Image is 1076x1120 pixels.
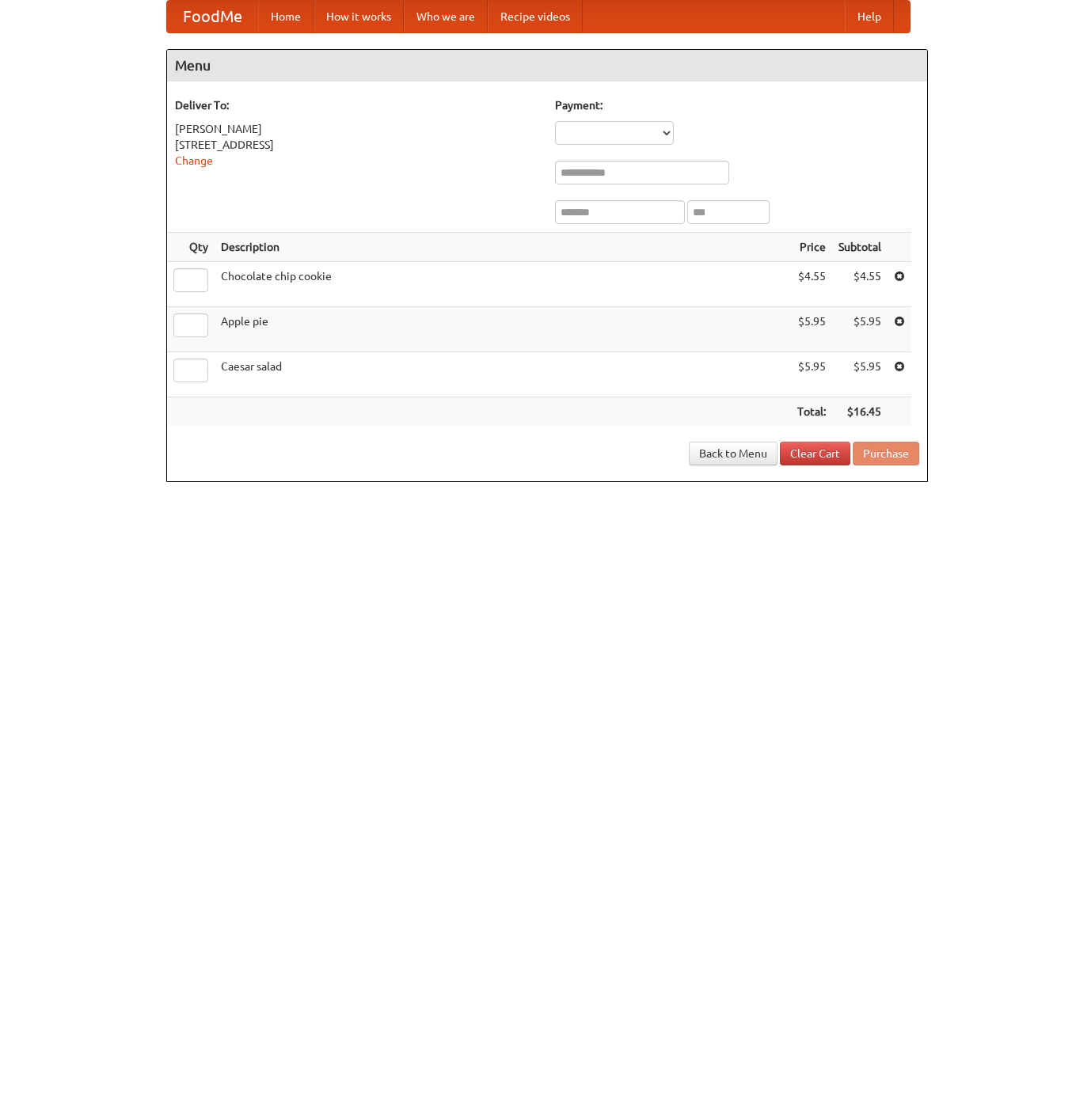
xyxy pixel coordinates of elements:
[791,233,832,262] th: Price
[488,1,583,32] a: Recipe videos
[167,50,927,82] h4: Menu
[832,262,888,307] td: $4.55
[791,262,832,307] td: $4.55
[832,397,888,427] th: $16.45
[832,233,888,262] th: Subtotal
[215,233,791,262] th: Description
[215,307,791,352] td: Apple pie
[404,1,488,32] a: Who we are
[791,352,832,397] td: $5.95
[832,307,888,352] td: $5.95
[314,1,404,32] a: How it works
[258,1,314,32] a: Home
[832,352,888,397] td: $5.95
[555,97,919,113] h5: Payment:
[167,233,215,262] th: Qty
[780,442,850,465] a: Clear Cart
[215,352,791,397] td: Caesar salad
[791,397,832,427] th: Total:
[175,97,539,113] h5: Deliver To:
[853,442,919,465] button: Purchase
[845,1,894,32] a: Help
[791,307,832,352] td: $5.95
[215,262,791,307] td: Chocolate chip cookie
[175,137,539,153] div: [STREET_ADDRESS]
[175,121,539,137] div: [PERSON_NAME]
[689,442,778,465] a: Back to Menu
[175,154,213,167] a: Change
[167,1,258,32] a: FoodMe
